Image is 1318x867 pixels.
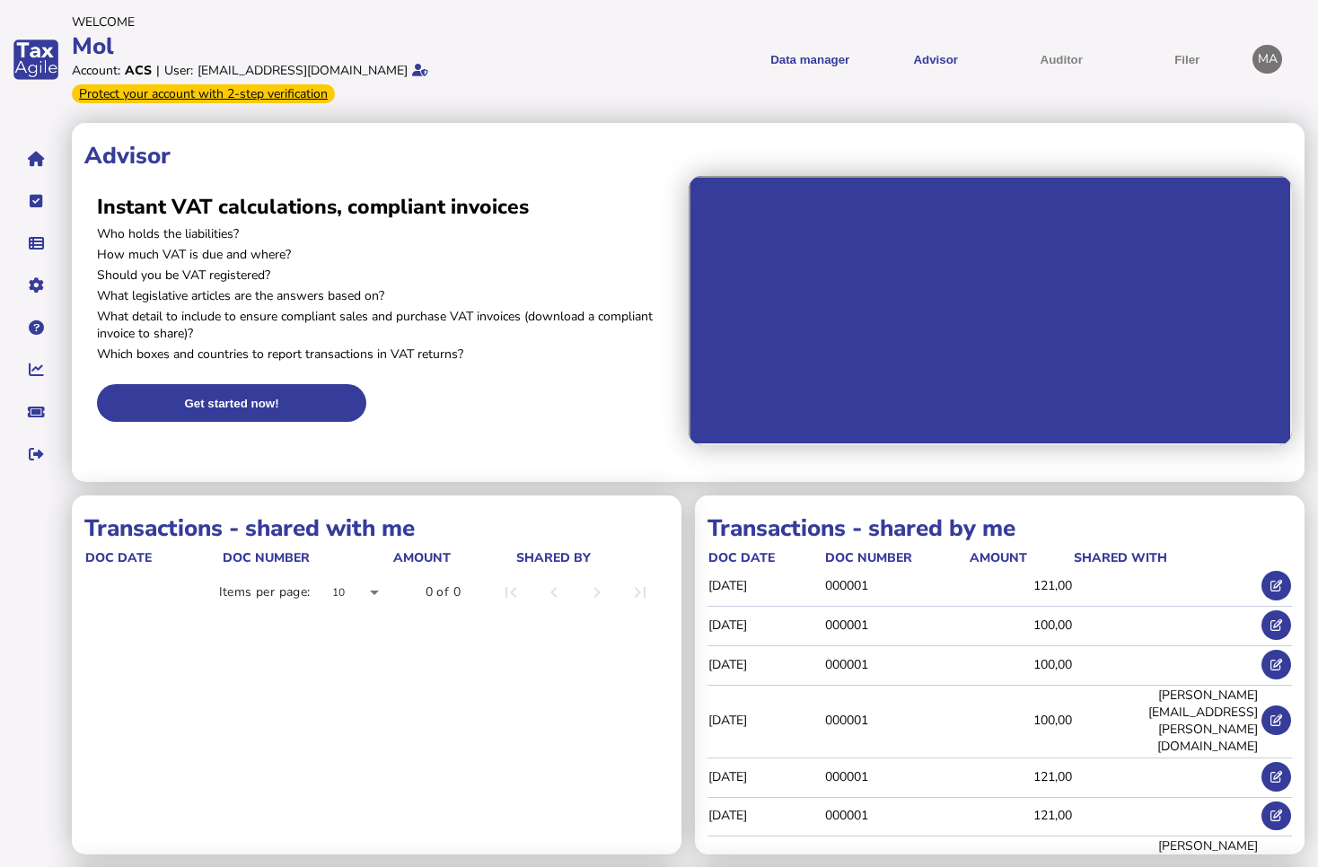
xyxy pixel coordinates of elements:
div: Items per page: [219,583,311,601]
button: Sign out [17,435,55,473]
p: Should you be VAT registered? [97,267,676,284]
div: shared by [516,549,665,566]
div: shared with [1074,549,1167,566]
button: Shows a dropdown of VAT Advisor options [879,38,992,82]
div: [EMAIL_ADDRESS][DOMAIN_NAME] [198,62,408,79]
td: 121,00 [969,758,1073,794]
h1: Advisor [84,140,1292,171]
p: Who holds the liabilities? [97,225,676,242]
div: User: [164,62,193,79]
button: Help pages [17,309,55,346]
div: ACS [125,62,152,79]
i: Email verified [412,64,428,76]
div: Amount [393,549,451,566]
div: doc number [825,549,968,566]
td: [DATE] [707,645,824,682]
td: [PERSON_NAME][EMAIL_ADDRESS][PERSON_NAME][DOMAIN_NAME] [1073,685,1259,756]
button: Filer [1130,38,1243,82]
button: Open shared transaction [1261,610,1291,640]
div: Welcome [72,13,654,31]
td: 100,00 [969,607,1073,644]
p: How much VAT is due and where? [97,246,676,263]
td: 000001 [824,758,969,794]
td: 000001 [824,645,969,682]
div: shared with [1074,549,1258,566]
div: doc date [708,549,823,566]
td: 000001 [824,607,969,644]
div: Amount [970,549,1072,566]
td: 121,00 [969,567,1073,604]
div: doc number [825,549,912,566]
button: Home [17,140,55,178]
td: 000001 [824,685,969,756]
i: Data manager [29,243,44,244]
td: [DATE] [707,797,824,834]
div: doc date [85,549,152,566]
div: Amount [970,549,1027,566]
button: Open shared transaction [1261,571,1291,600]
div: doc date [85,549,221,566]
td: 100,00 [969,685,1073,756]
button: Raise a support ticket [17,393,55,431]
div: 0 of 0 [426,583,461,601]
div: Mol [72,31,654,62]
td: 100,00 [969,645,1073,682]
td: [DATE] [707,758,824,794]
div: doc date [708,549,775,566]
div: Account: [72,62,120,79]
button: Auditor [1005,38,1118,82]
p: Which boxes and countries to report transactions in VAT returns? [97,346,676,363]
div: Profile settings [1252,45,1282,74]
button: Shows a dropdown of Data manager options [753,38,866,82]
div: shared by [516,549,591,566]
td: [DATE] [707,607,824,644]
td: 000001 [824,797,969,834]
button: Open shared transaction [1261,762,1291,792]
iframe: Advisor intro [689,176,1293,445]
td: 000001 [824,567,969,604]
td: 121,00 [969,797,1073,834]
div: doc number [223,549,391,566]
button: Open shared transaction [1261,801,1291,831]
h1: Transactions - shared with me [84,512,669,544]
button: Open shared transaction [1261,650,1291,679]
h2: Instant VAT calculations, compliant invoices [97,193,676,221]
td: [DATE] [707,685,824,756]
button: Insights [17,351,55,389]
td: [DATE] [707,567,824,604]
p: What legislative articles are the answers based on? [97,287,676,304]
div: | [156,62,160,79]
menu: navigate products [663,38,1244,82]
button: Manage settings [17,267,55,304]
button: Tasks [17,182,55,220]
button: Open shared transaction [1261,705,1291,735]
div: Amount [393,549,514,566]
div: From Oct 1, 2025, 2-step verification will be required to login. Set it up now... [72,84,335,103]
h1: Transactions - shared by me [707,512,1292,544]
div: doc number [223,549,310,566]
p: What detail to include to ensure compliant sales and purchase VAT invoices (download a compliant ... [97,308,676,342]
button: Data manager [17,224,55,262]
button: Get started now! [97,384,366,422]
